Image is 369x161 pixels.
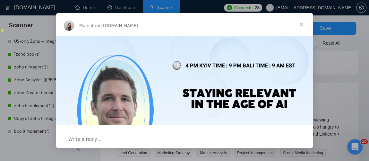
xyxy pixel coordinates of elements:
img: Apollo [0,28,5,32]
span: from [DOMAIN_NAME] [92,23,138,28]
span: Close [290,13,313,36]
div: Open conversation and reply [56,130,313,148]
img: Profile image for Mariia [64,21,74,31]
span: Write a reply… [68,135,102,143]
span: Mariia [79,23,92,28]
